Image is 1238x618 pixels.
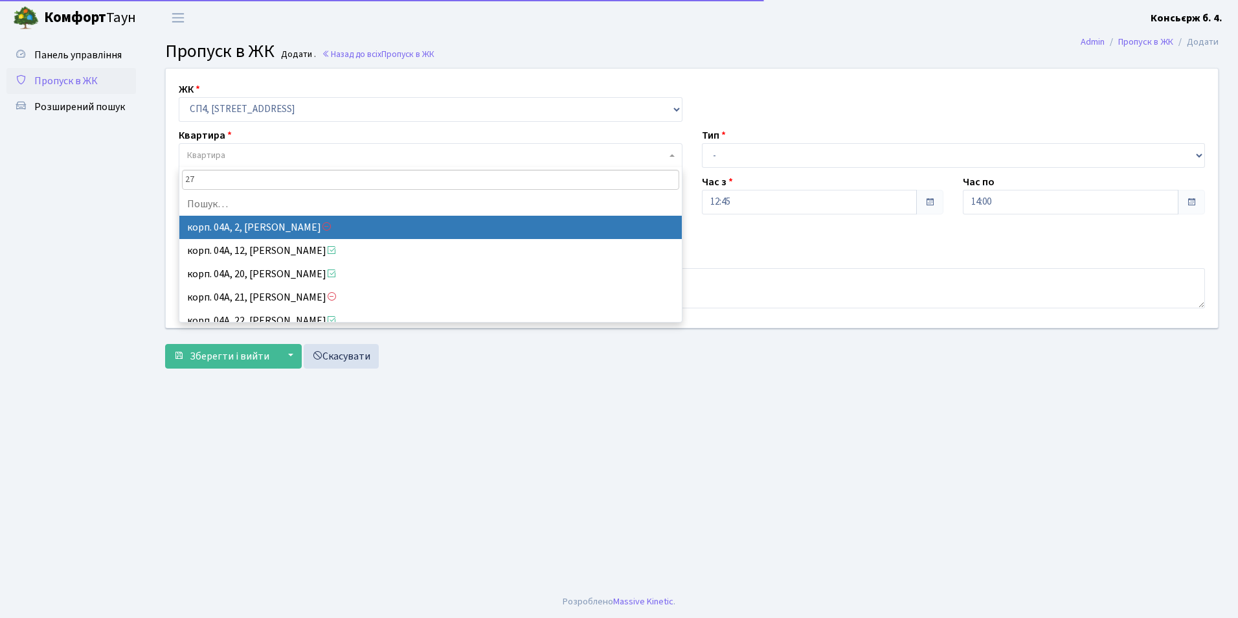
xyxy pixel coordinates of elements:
span: Пропуск в ЖК [381,48,434,60]
li: Пошук… [179,192,682,216]
a: Назад до всіхПропуск в ЖК [322,48,434,60]
li: корп. 04А, 20, [PERSON_NAME] [179,262,682,286]
button: Переключити навігацію [162,7,194,29]
a: Пропуск в ЖК [6,68,136,94]
span: Таун [44,7,136,29]
label: Тип [702,128,726,143]
b: Комфорт [44,7,106,28]
li: корп. 04А, 2, [PERSON_NAME] [179,216,682,239]
a: Скасувати [304,344,379,369]
li: корп. 04А, 22, [PERSON_NAME] [179,309,682,332]
a: Панель управління [6,42,136,68]
span: Розширений пошук [34,100,125,114]
label: Квартира [179,128,232,143]
li: корп. 04А, 12, [PERSON_NAME] [179,239,682,262]
span: Пропуск в ЖК [165,38,275,64]
span: Квартира [187,149,225,162]
a: Пропуск в ЖК [1118,35,1173,49]
li: Додати [1173,35,1219,49]
span: Панель управління [34,48,122,62]
button: Зберегти і вийти [165,344,278,369]
a: Massive Kinetic [613,595,673,608]
a: Консьєрж б. 4. [1151,10,1222,26]
a: Admin [1081,35,1105,49]
b: Консьєрж б. 4. [1151,11,1222,25]
nav: breadcrumb [1061,29,1238,56]
span: Пропуск в ЖК [34,74,98,88]
label: ЖК [179,82,200,97]
label: Час по [963,174,995,190]
small: Додати . [278,49,316,60]
label: Час з [702,174,733,190]
img: logo.png [13,5,39,31]
li: корп. 04А, 21, [PERSON_NAME] [179,286,682,309]
span: Зберегти і вийти [190,349,269,363]
div: Розроблено . [563,595,675,609]
a: Розширений пошук [6,94,136,120]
